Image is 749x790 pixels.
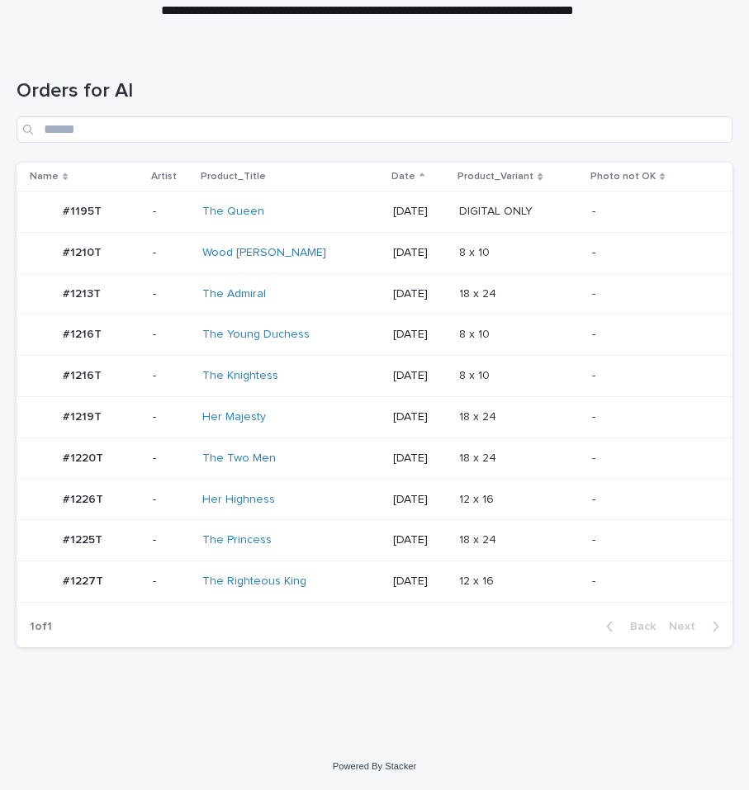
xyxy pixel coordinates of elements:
p: - [592,533,706,547]
p: - [592,205,706,219]
p: [DATE] [393,328,447,342]
p: 18 x 24 [459,407,500,424]
a: The Admiral [202,287,266,301]
p: - [592,493,706,507]
p: #1220T [63,448,107,466]
p: #1216T [63,324,105,342]
a: Her Highness [202,493,275,507]
p: 12 x 16 [459,571,497,589]
tr: #1210T#1210T -Wood [PERSON_NAME] [DATE]8 x 108 x 10 - [17,232,732,273]
p: - [592,575,706,589]
p: - [153,410,189,424]
tr: #1227T#1227T -The Righteous King [DATE]12 x 1612 x 16 - [17,561,732,603]
p: - [592,452,706,466]
p: - [592,246,706,260]
a: Wood [PERSON_NAME] [202,246,326,260]
p: - [153,369,189,383]
p: - [153,287,189,301]
input: Search [17,116,732,143]
p: [DATE] [393,369,447,383]
h1: Orders for AI [17,79,732,103]
a: Powered By Stacker [333,761,416,771]
p: #1195T [63,201,105,219]
p: - [153,328,189,342]
tr: #1195T#1195T -The Queen [DATE]DIGITAL ONLYDIGITAL ONLY - [17,191,732,232]
p: 8 x 10 [459,366,493,383]
p: #1210T [63,243,105,260]
p: [DATE] [393,246,447,260]
p: - [153,493,189,507]
p: #1226T [63,490,107,507]
p: - [153,452,189,466]
a: The Two Men [202,452,276,466]
p: Name [30,168,59,186]
p: - [153,205,189,219]
a: The Young Duchess [202,328,310,342]
p: Artist [151,168,177,186]
p: #1213T [63,284,104,301]
p: - [592,287,706,301]
a: The Queen [202,205,264,219]
tr: #1225T#1225T -The Princess [DATE]18 x 2418 x 24 - [17,520,732,561]
p: Product_Title [201,168,266,186]
p: 1 of 1 [17,607,65,647]
tr: #1216T#1216T -The Knightess [DATE]8 x 108 x 10 - [17,356,732,397]
tr: #1216T#1216T -The Young Duchess [DATE]8 x 108 x 10 - [17,315,732,356]
p: 8 x 10 [459,324,493,342]
p: Photo not OK [590,168,656,186]
p: 8 x 10 [459,243,493,260]
p: [DATE] [393,205,447,219]
p: #1219T [63,407,105,424]
p: [DATE] [393,287,447,301]
p: [DATE] [393,575,447,589]
p: - [153,533,189,547]
p: - [153,575,189,589]
tr: #1226T#1226T -Her Highness [DATE]12 x 1612 x 16 - [17,479,732,520]
p: - [592,328,706,342]
tr: #1213T#1213T -The Admiral [DATE]18 x 2418 x 24 - [17,273,732,315]
tr: #1219T#1219T -Her Majesty [DATE]18 x 2418 x 24 - [17,396,732,438]
span: Next [669,621,705,632]
span: Back [620,621,656,632]
button: Next [662,619,732,634]
tr: #1220T#1220T -The Two Men [DATE]18 x 2418 x 24 - [17,438,732,479]
p: 18 x 24 [459,530,500,547]
p: Date [391,168,415,186]
p: DIGITAL ONLY [459,201,536,219]
p: - [592,410,706,424]
p: #1225T [63,530,106,547]
p: [DATE] [393,410,447,424]
p: #1227T [63,571,107,589]
p: 18 x 24 [459,448,500,466]
p: - [153,246,189,260]
a: The Princess [202,533,272,547]
p: [DATE] [393,493,447,507]
p: [DATE] [393,533,447,547]
p: Product_Variant [457,168,533,186]
p: 12 x 16 [459,490,497,507]
a: The Knightess [202,369,278,383]
p: - [592,369,706,383]
a: The Righteous King [202,575,306,589]
a: Her Majesty [202,410,266,424]
p: 18 x 24 [459,284,500,301]
p: [DATE] [393,452,447,466]
button: Back [593,619,662,634]
p: #1216T [63,366,105,383]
